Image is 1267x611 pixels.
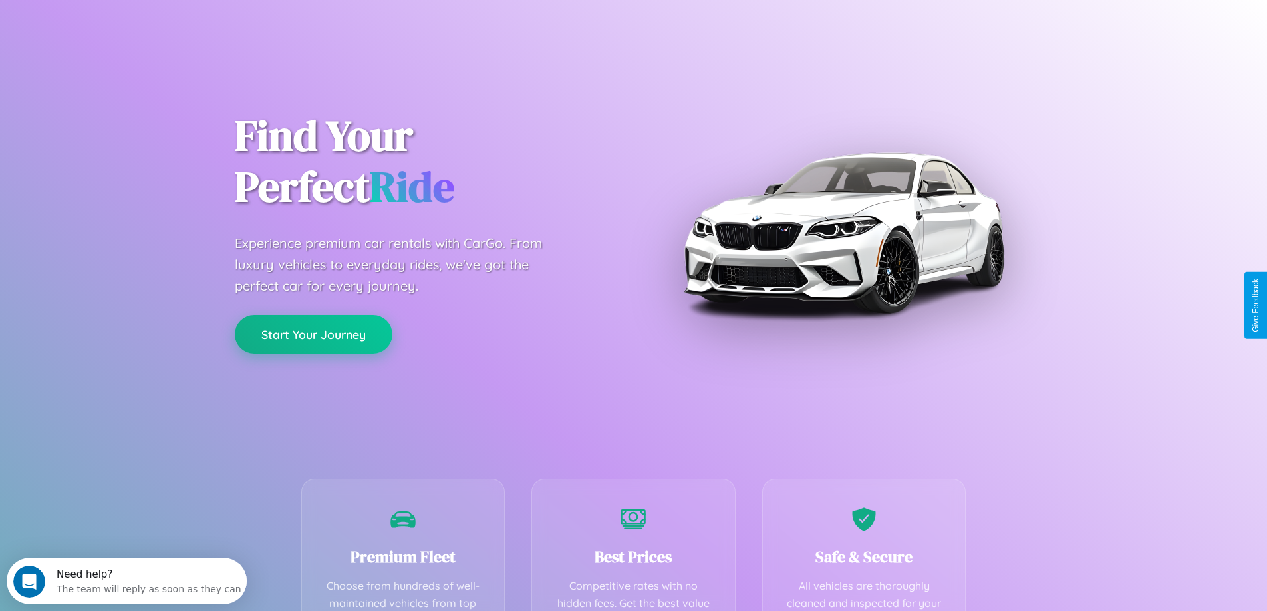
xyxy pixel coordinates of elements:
iframe: Intercom live chat discovery launcher [7,558,247,604]
div: Need help? [50,11,235,22]
div: Give Feedback [1251,279,1260,332]
h3: Safe & Secure [783,546,946,568]
button: Start Your Journey [235,315,392,354]
h3: Premium Fleet [322,546,485,568]
div: The team will reply as soon as they can [50,22,235,36]
iframe: Intercom live chat [13,566,45,598]
img: Premium BMW car rental vehicle [677,66,1010,399]
p: Experience premium car rentals with CarGo. From luxury vehicles to everyday rides, we've got the ... [235,233,567,297]
div: Open Intercom Messenger [5,5,247,42]
h1: Find Your Perfect [235,110,614,213]
h3: Best Prices [552,546,715,568]
span: Ride [370,158,454,215]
